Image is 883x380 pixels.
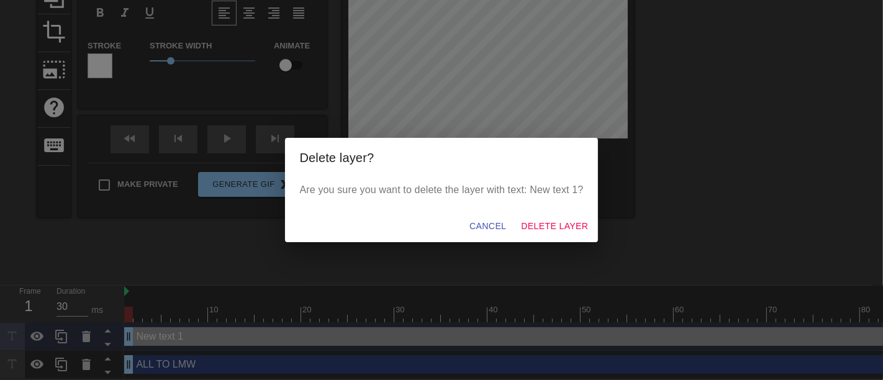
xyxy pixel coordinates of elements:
p: Are you sure you want to delete the layer with text: New text 1? [300,183,584,197]
button: Delete Layer [516,215,593,238]
button: Cancel [464,215,511,238]
span: Cancel [469,219,506,234]
h2: Delete layer? [300,148,584,168]
span: Delete Layer [521,219,588,234]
